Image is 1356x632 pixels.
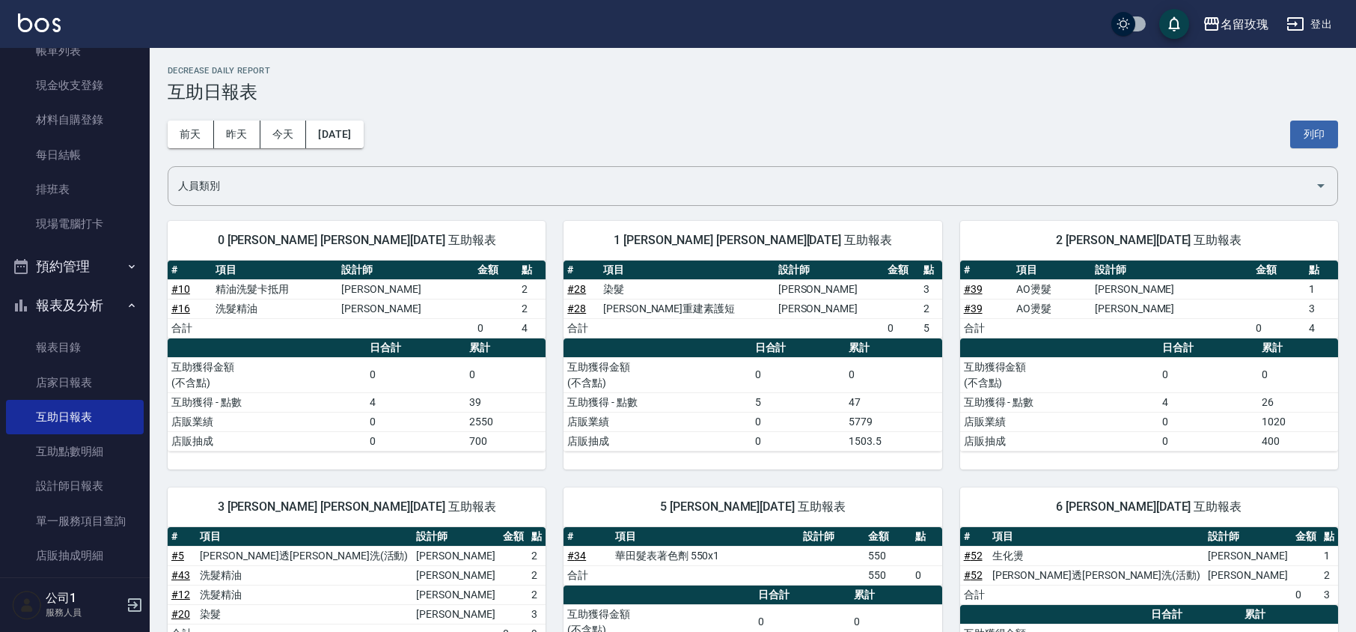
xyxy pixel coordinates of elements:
button: 列印 [1290,121,1338,148]
td: 0 [1258,357,1338,392]
th: 日合計 [751,338,845,358]
th: 點 [920,261,942,280]
th: 日合計 [1147,605,1241,625]
th: # [564,261,599,280]
th: 點 [1305,261,1338,280]
table: a dense table [564,261,941,338]
td: AO燙髮 [1013,279,1091,299]
a: #28 [567,303,586,315]
img: Logo [18,13,61,32]
td: 染髮 [196,604,412,624]
td: 3 [528,604,546,624]
th: 金額 [884,261,920,280]
td: [PERSON_NAME]重建素護短 [599,299,775,318]
a: #39 [964,303,983,315]
h5: 公司1 [46,591,122,606]
td: 2 [528,585,546,604]
td: 2550 [465,412,546,431]
td: 合計 [564,318,599,338]
th: 設計師 [1204,527,1292,547]
button: 前天 [168,121,214,148]
td: 合計 [168,318,212,338]
td: 洗髮精油 [196,565,412,585]
td: 4 [366,392,465,412]
td: 華田髮表著色劑 550x1 [611,546,799,565]
table: a dense table [960,338,1338,452]
td: 互助獲得 - 點數 [564,392,751,412]
th: 設計師 [412,527,500,547]
td: 染髮 [599,279,775,299]
td: 1020 [1258,412,1338,431]
a: 店家日報表 [6,365,144,400]
th: # [564,527,611,547]
th: 設計師 [1091,261,1252,280]
p: 服務人員 [46,606,122,619]
td: 店販抽成 [960,431,1158,451]
td: 2 [528,565,546,585]
div: 名留玫瑰 [1221,15,1268,34]
td: 0 [366,412,465,431]
th: 金額 [499,527,528,547]
button: 今天 [260,121,307,148]
td: 1 [1320,546,1338,565]
th: 點 [528,527,546,547]
a: #28 [567,283,586,295]
td: [PERSON_NAME] [412,585,500,604]
a: 報表目錄 [6,330,144,365]
td: 2 [528,546,546,565]
a: 材料自購登錄 [6,103,144,137]
td: 0 [751,357,845,392]
td: 互助獲得金額 (不含點) [564,357,751,392]
span: 6 [PERSON_NAME][DATE] 互助報表 [978,499,1320,514]
button: 登出 [1280,10,1338,38]
td: [PERSON_NAME] [775,299,884,318]
button: save [1159,9,1189,39]
a: 現場電腦打卡 [6,207,144,241]
button: 預約管理 [6,247,144,286]
td: [PERSON_NAME] [1091,279,1252,299]
th: 累計 [1241,605,1338,625]
td: [PERSON_NAME] [1204,546,1292,565]
button: [DATE] [306,121,363,148]
table: a dense table [564,338,941,452]
h2: Decrease Daily Report [168,66,1338,76]
a: #5 [171,550,184,562]
td: [PERSON_NAME] [775,279,884,299]
td: 店販業績 [168,412,366,431]
button: Open [1309,174,1333,198]
td: 店販業績 [564,412,751,431]
th: 設計師 [338,261,474,280]
td: 26 [1258,392,1338,412]
td: 0 [1292,585,1320,604]
td: [PERSON_NAME] [338,299,474,318]
td: 400 [1258,431,1338,451]
table: a dense table [960,527,1338,605]
td: 5 [751,392,845,412]
td: [PERSON_NAME] [412,565,500,585]
span: 1 [PERSON_NAME] [PERSON_NAME][DATE] 互助報表 [581,233,923,248]
th: 累計 [465,338,546,358]
td: [PERSON_NAME] [1091,299,1252,318]
a: 帳單列表 [6,34,144,68]
td: 0 [751,412,845,431]
th: 項目 [611,527,799,547]
a: 店販抽成明細 [6,538,144,573]
td: 39 [465,392,546,412]
td: 0 [474,318,518,338]
th: 金額 [864,527,912,547]
a: 每日結帳 [6,138,144,172]
a: #43 [171,569,190,581]
th: 金額 [1292,527,1320,547]
td: 0 [1158,412,1258,431]
td: 0 [366,431,465,451]
td: 2 [518,279,546,299]
th: 點 [911,527,941,547]
td: [PERSON_NAME]透[PERSON_NAME]洗(活動) [989,565,1205,585]
span: 2 [PERSON_NAME][DATE] 互助報表 [978,233,1320,248]
a: 互助日報表 [6,400,144,434]
td: 店販抽成 [564,431,751,451]
th: 項目 [196,527,412,547]
th: 日合計 [366,338,465,358]
td: 5 [920,318,942,338]
td: 精油洗髮卡抵用 [212,279,338,299]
